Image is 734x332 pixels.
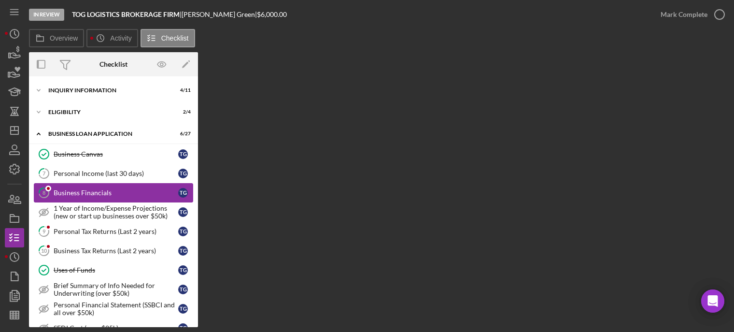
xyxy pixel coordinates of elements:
div: $6,000.00 [257,11,290,18]
tspan: 10 [41,247,47,254]
div: T G [178,304,188,314]
label: Activity [110,34,131,42]
button: Checklist [141,29,195,47]
a: 9Personal Tax Returns (Last 2 years)TG [34,222,193,241]
div: Business Canvas [54,150,178,158]
div: Checklist [99,60,127,68]
div: T G [178,265,188,275]
div: T G [178,169,188,178]
a: Uses of FundsTG [34,260,193,280]
div: Uses of Funds [54,266,178,274]
div: BUSINESS LOAN APPLICATION [48,131,167,137]
div: T G [178,207,188,217]
div: Business Financials [54,189,178,197]
div: 6 / 27 [173,131,191,137]
div: INQUIRY INFORMATION [48,87,167,93]
a: Brief Summary of Info Needed for Underwriting (over $50k)TG [34,280,193,299]
div: Personal Financial Statement (SSBCI and all over $50k) [54,301,178,317]
button: Activity [86,29,138,47]
label: Checklist [161,34,189,42]
a: Personal Financial Statement (SSBCI and all over $50k)TG [34,299,193,318]
div: Mark Complete [661,5,707,24]
div: Business Tax Returns (Last 2 years) [54,247,178,255]
div: [PERSON_NAME] Green | [182,11,257,18]
button: Mark Complete [651,5,729,24]
div: T G [178,149,188,159]
button: Overview [29,29,84,47]
div: Brief Summary of Info Needed for Underwriting (over $50k) [54,282,178,297]
a: 1 Year of Income/Expense Projections (new or start up businesses over $50k)TG [34,202,193,222]
div: SEDI Cert (over $25k) [54,324,178,332]
div: 1 Year of Income/Expense Projections (new or start up businesses over $50k) [54,204,178,220]
div: T G [178,188,188,198]
tspan: 7 [42,170,46,176]
div: Open Intercom Messenger [701,289,724,313]
b: TOG LOGISTICS BROKERAGE FIRM [72,10,180,18]
a: 8Business FinancialsTG [34,183,193,202]
div: T G [178,285,188,294]
tspan: 8 [42,189,45,196]
label: Overview [50,34,78,42]
div: Personal Income (last 30 days) [54,170,178,177]
div: 4 / 11 [173,87,191,93]
a: Business CanvasTG [34,144,193,164]
a: 7Personal Income (last 30 days)TG [34,164,193,183]
div: Personal Tax Returns (Last 2 years) [54,228,178,235]
div: ELIGIBILITY [48,109,167,115]
div: T G [178,227,188,236]
div: | [72,11,182,18]
div: 2 / 4 [173,109,191,115]
tspan: 9 [42,228,46,234]
div: In Review [29,9,64,21]
a: 10Business Tax Returns (Last 2 years)TG [34,241,193,260]
div: T G [178,246,188,256]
